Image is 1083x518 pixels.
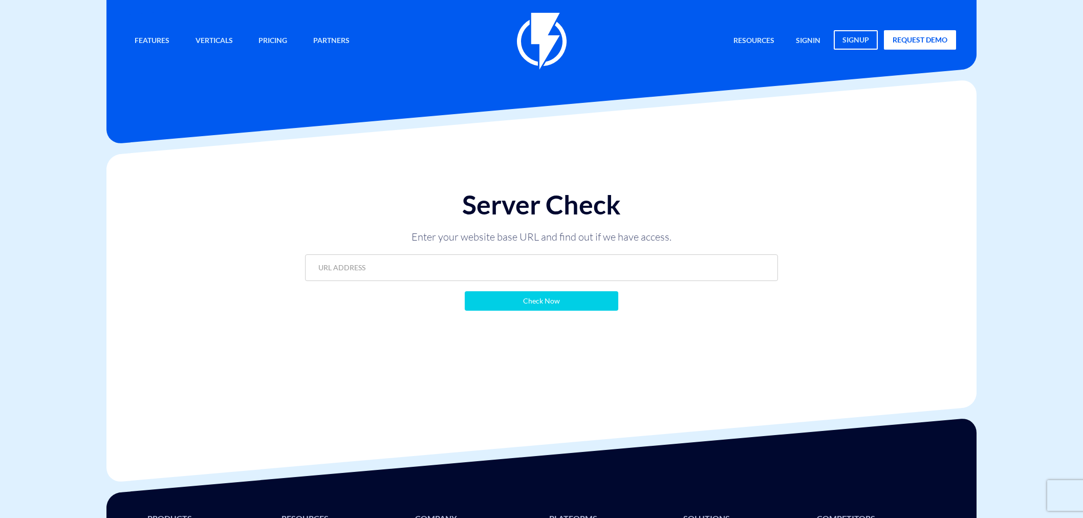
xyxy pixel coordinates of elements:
p: Enter your website base URL and find out if we have access. [388,230,695,244]
a: Partners [306,30,357,52]
input: URL ADDRESS [305,254,777,281]
a: Features [127,30,177,52]
input: Check Now [465,291,618,311]
h1: Server Check [305,190,777,219]
a: Verticals [188,30,241,52]
a: Pricing [251,30,295,52]
a: Resources [726,30,782,52]
a: request demo [884,30,956,50]
a: signup [834,30,878,50]
a: signin [788,30,828,52]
